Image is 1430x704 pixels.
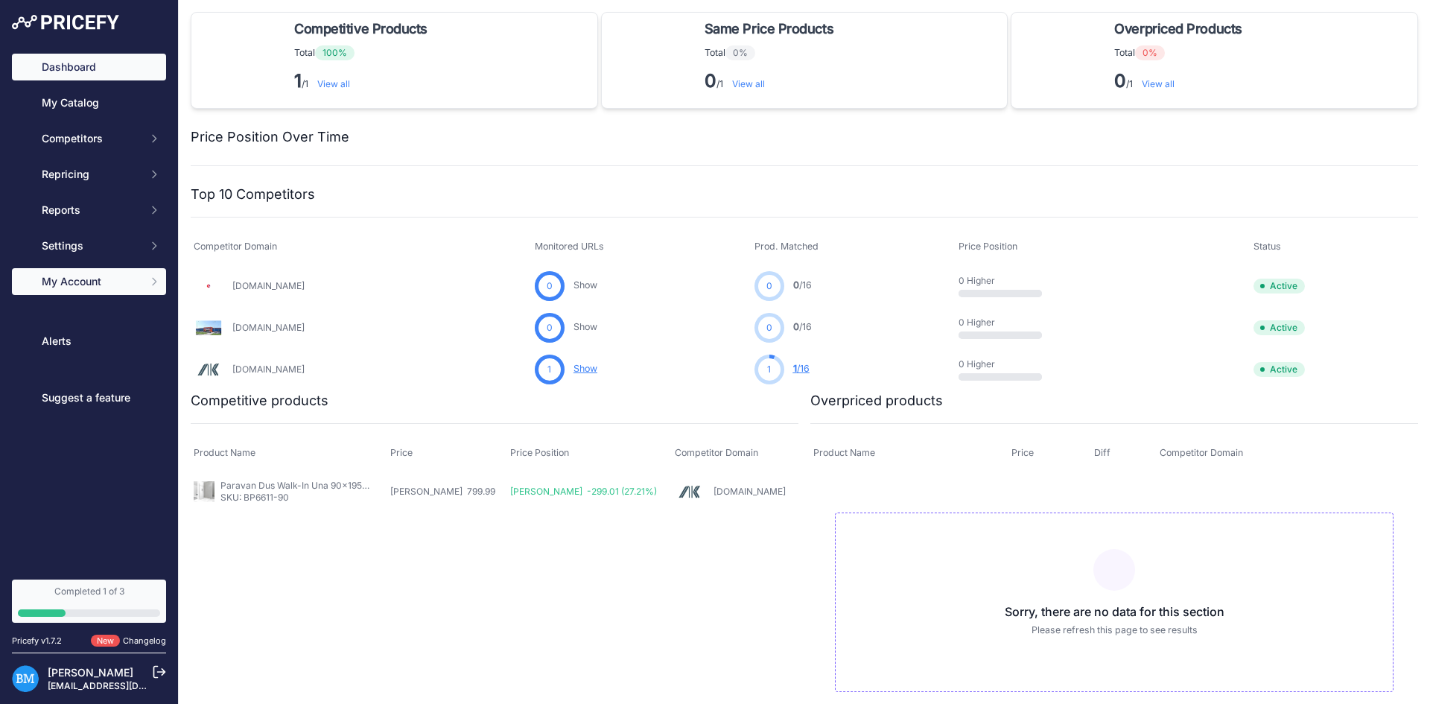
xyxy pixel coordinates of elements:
a: [PERSON_NAME] [48,666,133,679]
span: Competitor Domain [194,241,277,252]
p: /1 [705,69,839,93]
h3: Sorry, there are no data for this section [848,603,1381,621]
span: 1 [767,363,771,376]
p: 0 Higher [959,317,1054,329]
button: Repricing [12,161,166,188]
a: Dashboard [12,54,166,80]
div: Pricefy v1.7.2 [12,635,62,647]
div: Completed 1 of 3 [18,586,160,597]
a: [EMAIL_ADDRESS][DOMAIN_NAME] [48,680,203,691]
h2: Competitive products [191,390,328,411]
span: New [91,635,120,647]
span: Product Name [813,447,875,458]
strong: 1 [294,70,302,92]
a: [DOMAIN_NAME] [714,486,786,497]
span: Overpriced Products [1114,19,1242,39]
span: Product Name [194,447,255,458]
span: Price Position [959,241,1017,252]
p: Total [1114,45,1248,60]
span: Repricing [42,167,139,182]
span: Status [1253,241,1281,252]
button: Reports [12,197,166,223]
a: Suggest a feature [12,384,166,411]
span: Price Position [510,447,569,458]
span: Monitored URLs [535,241,604,252]
span: 1 [547,363,551,376]
span: 0 [793,321,799,332]
span: Price [1011,447,1034,458]
span: Active [1253,279,1305,294]
h2: Overpriced products [810,390,943,411]
a: View all [732,78,765,89]
a: [DOMAIN_NAME] [232,280,305,291]
span: Competitor Domain [675,447,758,458]
a: Alerts [12,328,166,355]
span: Settings [42,238,139,253]
span: 0 [547,321,553,334]
span: Same Price Products [705,19,833,39]
a: [DOMAIN_NAME] [232,322,305,333]
span: Competitor Domain [1160,447,1243,458]
p: SKU: BP6611-90 [220,492,369,504]
span: 100% [315,45,355,60]
a: View all [1142,78,1175,89]
strong: 0 [1114,70,1126,92]
button: Competitors [12,125,166,152]
h2: Top 10 Competitors [191,184,315,205]
span: Competitive Products [294,19,428,39]
span: 0% [1135,45,1165,60]
span: 0 [547,279,553,293]
a: 1/16 [793,363,810,374]
p: Please refresh this page to see results [848,624,1381,638]
a: 0/16 [793,279,812,291]
span: My Account [42,274,139,289]
strong: 0 [705,70,716,92]
a: Completed 1 of 3 [12,580,166,623]
h2: Price Position Over Time [191,127,349,148]
a: [DOMAIN_NAME] [232,364,305,375]
span: [PERSON_NAME] -299.01 (27.21%) [510,486,657,497]
span: 0 [766,279,772,293]
a: Paravan Dus Walk-In Una 90x195cm, Sticla Securizata 8mm, Profil Aluminiu Cromat [220,480,576,491]
span: [PERSON_NAME] 799.99 [390,486,495,497]
span: 0% [725,45,755,60]
img: Pricefy Logo [12,15,119,30]
p: Total [294,45,433,60]
a: My Catalog [12,89,166,116]
button: My Account [12,268,166,295]
a: Changelog [123,635,166,646]
p: 0 Higher [959,358,1054,370]
span: Competitors [42,131,139,146]
a: Show [573,321,597,332]
a: View all [317,78,350,89]
p: /1 [1114,69,1248,93]
span: 1 [793,363,797,374]
a: Show [573,363,597,374]
a: Show [573,279,597,291]
span: Active [1253,362,1305,377]
p: Total [705,45,839,60]
span: 0 [766,321,772,334]
span: Diff [1094,447,1110,458]
a: 0/16 [793,321,812,332]
span: 0 [793,279,799,291]
span: Active [1253,320,1305,335]
span: Prod. Matched [754,241,819,252]
button: Settings [12,232,166,259]
p: 0 Higher [959,275,1054,287]
span: Reports [42,203,139,218]
p: /1 [294,69,433,93]
nav: Sidebar [12,54,166,562]
span: Price [390,447,413,458]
